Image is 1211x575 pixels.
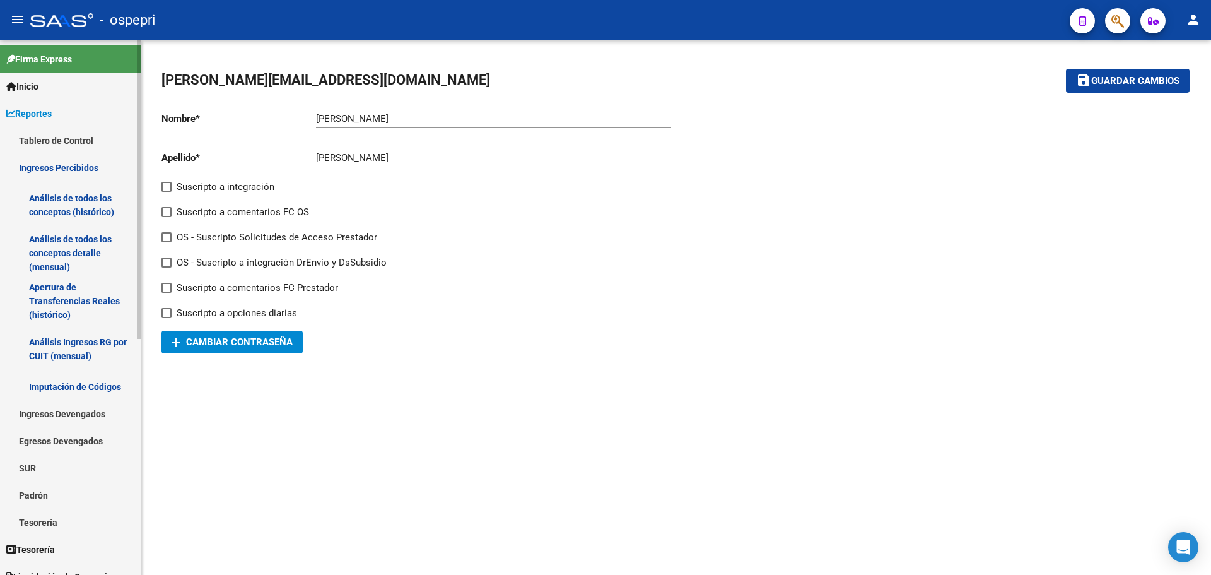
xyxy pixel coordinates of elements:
[168,335,184,350] mat-icon: add
[1091,76,1179,87] span: Guardar cambios
[177,255,387,270] span: OS - Suscripto a integración DrEnvio y DsSubsidio
[161,331,303,353] button: Cambiar Contraseña
[1066,69,1190,92] button: Guardar cambios
[6,80,38,93] span: Inicio
[177,179,274,194] span: Suscripto a integración
[177,205,309,220] span: Suscripto a comentarios FC OS
[1076,73,1091,88] mat-icon: save
[6,107,52,121] span: Reportes
[1186,12,1201,27] mat-icon: person
[10,12,25,27] mat-icon: menu
[161,112,316,126] p: Nombre
[1168,532,1198,562] div: Open Intercom Messenger
[6,52,72,66] span: Firma Express
[172,336,293,348] span: Cambiar Contraseña
[6,543,55,557] span: Tesorería
[177,305,297,321] span: Suscripto a opciones diarias
[177,230,377,245] span: OS - Suscripto Solicitudes de Acceso Prestador
[161,151,316,165] p: Apellido
[161,72,490,88] span: [PERSON_NAME][EMAIL_ADDRESS][DOMAIN_NAME]
[177,280,338,295] span: Suscripto a comentarios FC Prestador
[100,6,155,34] span: - ospepri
